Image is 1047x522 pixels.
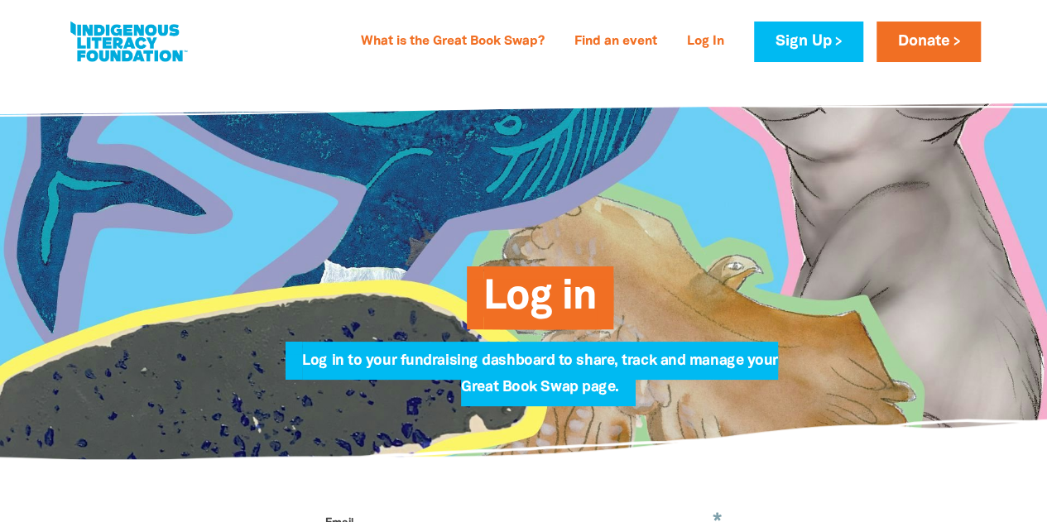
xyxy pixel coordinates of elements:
a: Log In [677,29,734,55]
span: Log in [483,279,597,329]
a: Sign Up [754,22,862,62]
a: What is the Great Book Swap? [351,29,555,55]
a: Find an event [564,29,667,55]
span: Log in to your fundraising dashboard to share, track and manage your Great Book Swap page. [302,354,777,406]
a: Donate [877,22,981,62]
